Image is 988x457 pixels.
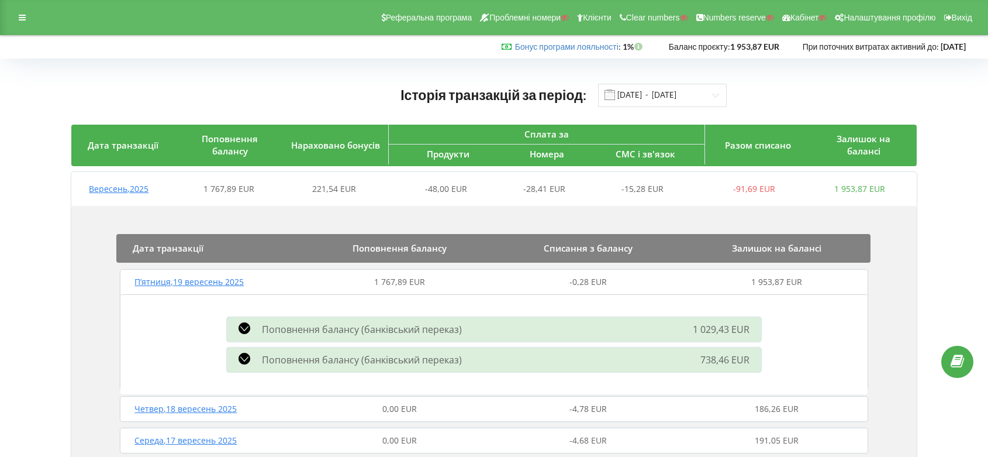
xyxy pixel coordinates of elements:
[353,242,447,254] span: Поповнення балансу
[755,435,799,446] span: 191,05 EUR
[952,13,972,22] span: Вихід
[88,139,158,151] span: Дата транзакції
[583,13,612,22] span: Клієнти
[837,133,890,157] span: Залишок на балансі
[544,242,633,254] span: Списання з балансу
[623,42,645,51] strong: 1%
[703,13,766,22] span: Numbers reserve
[382,435,417,446] span: 0,00 EUR
[524,128,569,140] span: Сплата за
[427,148,469,160] span: Продукти
[262,323,462,336] span: Поповнення балансу (банківський переказ)
[134,435,237,446] span: Середа , 17 вересень 2025
[733,183,775,194] span: -91,69 EUR
[523,183,565,194] span: -28,41 EUR
[133,242,203,254] span: Дата транзакції
[569,403,607,414] span: -4,78 EUR
[751,276,802,287] span: 1 953,87 EUR
[386,13,472,22] span: Реферальна програма
[291,139,380,151] span: Нараховано бонусів
[569,435,607,446] span: -4,68 EUR
[616,148,675,160] span: СМС і зв'язок
[621,183,664,194] span: -15,28 EUR
[400,87,586,103] span: Історія транзакцій за період:
[374,276,425,287] span: 1 767,89 EUR
[844,13,935,22] span: Налаштування профілю
[669,42,730,51] span: Баланс проєкту:
[382,403,417,414] span: 0,00 EUR
[790,13,819,22] span: Кабінет
[312,183,356,194] span: 221,54 EUR
[515,42,621,51] span: :
[941,42,966,51] strong: [DATE]
[693,323,749,336] span: 1 029,43 EUR
[203,183,254,194] span: 1 767,89 EUR
[530,148,564,160] span: Номера
[834,183,885,194] span: 1 953,87 EUR
[730,42,779,51] strong: 1 953,87 EUR
[489,13,561,22] span: Проблемні номери
[569,276,607,287] span: -0,28 EUR
[725,139,791,151] span: Разом списано
[134,276,244,287] span: П’ятниця , 19 вересень 2025
[626,13,680,22] span: Clear numbers
[425,183,467,194] span: -48,00 EUR
[202,133,258,157] span: Поповнення балансу
[89,183,148,194] span: Вересень , 2025
[515,42,619,51] a: Бонус програми лояльності
[700,353,749,366] span: 738,46 EUR
[134,403,237,414] span: Четвер , 18 вересень 2025
[732,242,821,254] span: Залишок на балансі
[755,403,799,414] span: 186,26 EUR
[262,353,462,366] span: Поповнення балансу (банківський переказ)
[803,42,939,51] span: При поточних витратах активний до:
